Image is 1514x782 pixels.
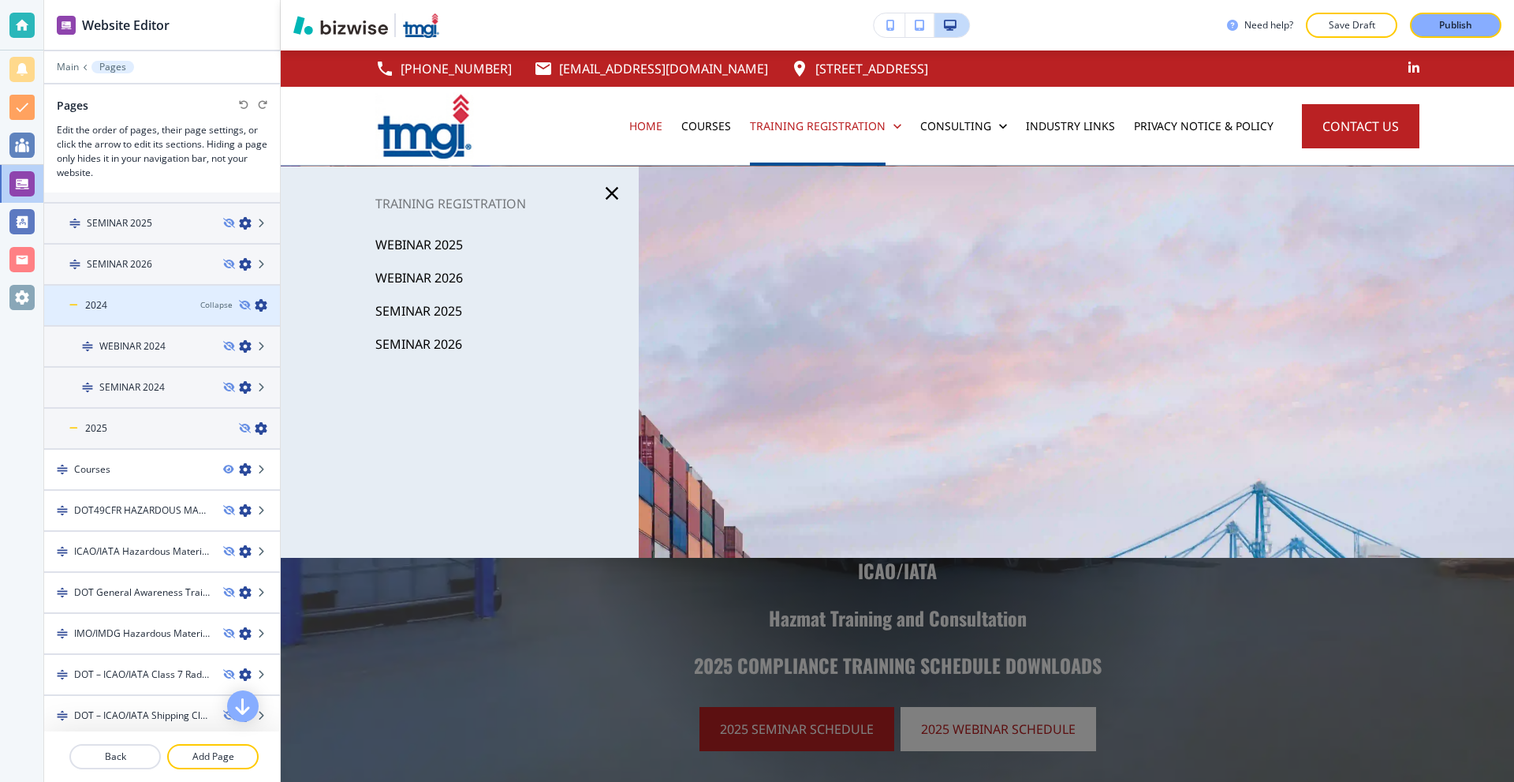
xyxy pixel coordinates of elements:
span: CONTACT US [1322,117,1399,136]
div: DragSEMINAR 2026 [44,245,280,286]
div: 2024CollapseDragWEBINAR 2024DragSEMINAR 2024 [44,286,280,409]
h4: DOT General Awareness Training [74,586,211,600]
img: Drag [57,628,68,639]
img: Drag [69,218,80,229]
h2: Website Editor [82,16,170,35]
div: DragDOT – ICAO/IATA Class 7 Radioactive Hazardous Material Training Course [44,655,280,696]
div: DragICAO/IATA Hazardous Material Training [44,532,280,573]
div: DragIMO/IMDG Hazardous Material Training (Vessel) [44,614,280,655]
h4: DOT49CFR HAZARDOUS MATERIAL TRAINING [74,503,211,518]
img: editor icon [57,16,76,35]
p: Courses [681,118,731,134]
button: Publish [1410,13,1501,38]
button: Save Draft [1306,13,1397,38]
div: DragSEMINAR 2024 [44,368,280,409]
img: Drag [57,669,68,680]
h4: SEMINAR 2026 [87,257,152,271]
img: Drag [57,505,68,516]
p: Back [71,750,159,764]
img: Drag [57,587,68,598]
img: Drag [57,464,68,475]
img: Drag [69,259,80,270]
div: DragWEBINAR 2024 [44,327,280,368]
p: Publish [1439,18,1472,32]
h4: IMO/IMDG Hazardous Material Training (Vessel) [74,627,211,641]
img: Bizwise Logo [293,16,388,35]
h4: 2025 [85,421,107,436]
div: DragDOT49CFR HAZARDOUS MATERIAL TRAINING [44,491,280,532]
p: Consulting [920,118,991,134]
p: Training Registration [281,192,639,215]
h4: WEBINAR 2024 [99,339,166,354]
p: SEMINAR 2026 [375,332,462,356]
div: DragDOT – ICAO/IATA Shipping Class 7 Medical [44,696,280,737]
p: [STREET_ADDRESS] [815,57,928,80]
p: [PHONE_NUMBER] [401,57,512,80]
div: DragCourses [44,450,280,491]
p: Industry Links [1026,118,1115,134]
div: DragSEMINAR 2025 [44,204,280,245]
p: Save Draft [1326,18,1377,32]
p: Home [629,118,662,134]
h3: Need help? [1244,18,1293,32]
img: Your Logo [402,13,440,38]
div: DragDOT General Awareness Training [44,573,280,614]
p: WEBINAR 2026 [375,266,463,290]
button: Back [69,744,161,769]
h4: SEMINAR 2024 [99,380,165,395]
h4: DOT – ICAO/IATA Shipping Class 7 Medical [74,709,211,723]
img: Drag [57,546,68,557]
p: Add Page [169,750,257,764]
div: 2025 [44,409,280,450]
h4: DOT – ICAO/IATA Class 7 Radioactive Hazardous Material Training Course [74,668,211,682]
h3: Edit the order of pages, their page settings, or click the arrow to edit its sections. Hiding a p... [57,123,267,180]
p: [EMAIL_ADDRESS][DOMAIN_NAME] [559,57,768,80]
p: SEMINAR 2025 [375,299,462,323]
button: Add Page [167,744,259,769]
img: Drag [82,382,93,393]
h4: 2024 [85,298,107,312]
p: PRIVACY NOTICE & POLICY [1134,118,1273,134]
h2: Pages [57,97,88,114]
button: Pages [91,61,134,73]
button: Collapse [200,299,233,311]
p: WEBINAR 2025 [375,233,463,256]
h4: ICAO/IATA Hazardous Material Training [74,544,211,559]
img: Drag [82,341,93,352]
h4: SEMINAR 2025 [87,216,152,230]
h4: Courses [74,462,110,477]
p: Training Registration [750,118,886,134]
p: Pages [99,62,126,73]
img: TMGI HAZMAT [375,92,474,159]
img: Drag [57,710,68,721]
button: Main [57,62,79,73]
